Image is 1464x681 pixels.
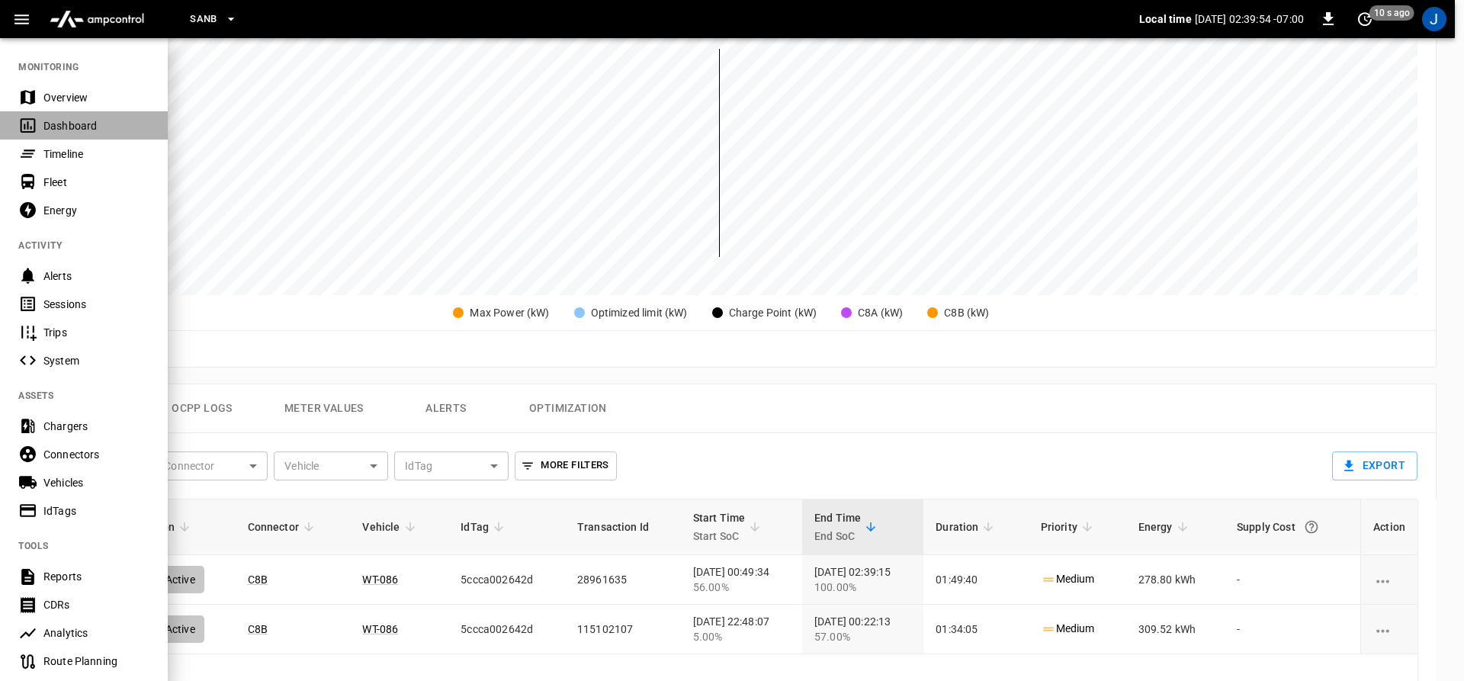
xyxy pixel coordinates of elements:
div: CDRs [43,597,149,612]
div: Dashboard [43,118,149,133]
div: Fleet [43,175,149,190]
div: Chargers [43,419,149,434]
div: System [43,353,149,368]
div: Vehicles [43,475,149,490]
p: Local time [1139,11,1192,27]
div: Energy [43,203,149,218]
div: Sessions [43,297,149,312]
div: Analytics [43,625,149,641]
div: Overview [43,90,149,105]
button: set refresh interval [1353,7,1377,31]
div: Timeline [43,146,149,162]
img: ampcontrol.io logo [43,5,150,34]
div: Alerts [43,268,149,284]
div: Trips [43,325,149,340]
span: SanB [190,11,217,28]
div: Route Planning [43,654,149,669]
div: IdTags [43,503,149,519]
p: [DATE] 02:39:54 -07:00 [1195,11,1304,27]
div: Connectors [43,447,149,462]
div: Reports [43,569,149,584]
span: 10 s ago [1369,5,1414,21]
div: profile-icon [1422,7,1446,31]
